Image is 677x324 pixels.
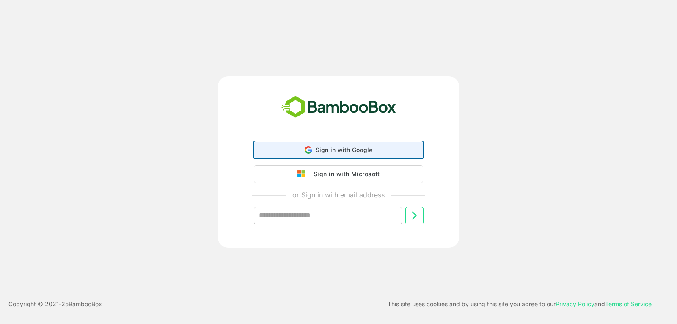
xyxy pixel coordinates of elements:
[556,300,594,307] a: Privacy Policy
[309,169,380,180] div: Sign in with Microsoft
[297,170,309,178] img: google
[605,300,652,307] a: Terms of Service
[316,146,373,153] span: Sign in with Google
[388,299,652,309] p: This site uses cookies and by using this site you agree to our and
[254,165,423,183] button: Sign in with Microsoft
[254,141,423,158] div: Sign in with Google
[277,93,401,121] img: bamboobox
[8,299,102,309] p: Copyright © 2021- 25 BambooBox
[292,190,385,200] p: or Sign in with email address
